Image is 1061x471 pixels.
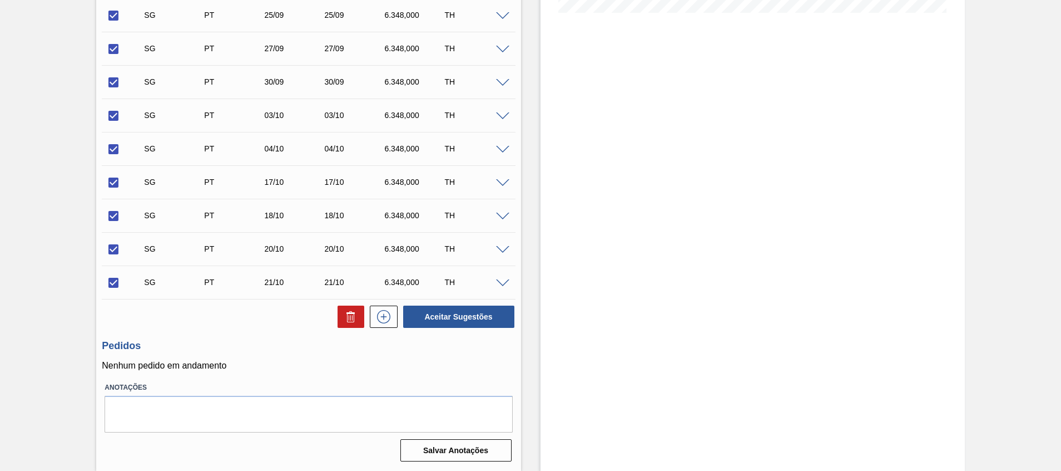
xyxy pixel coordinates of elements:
[141,278,208,287] div: Sugestão Criada
[201,111,268,120] div: Pedido de Transferência
[381,211,448,220] div: 6.348,000
[321,44,388,53] div: 27/09/2025
[442,244,508,253] div: TH
[381,244,448,253] div: 6.348,000
[381,11,448,19] div: 6.348,000
[442,144,508,153] div: TH
[321,244,388,253] div: 20/10/2025
[201,44,268,53] div: Pedido de Transferência
[364,306,398,328] div: Nova sugestão
[141,11,208,19] div: Sugestão Criada
[261,244,328,253] div: 20/10/2025
[201,278,268,287] div: Pedido de Transferência
[381,111,448,120] div: 6.348,000
[321,144,388,153] div: 04/10/2025
[442,278,508,287] div: TH
[321,111,388,120] div: 03/10/2025
[141,244,208,253] div: Sugestão Criada
[381,44,448,53] div: 6.348,000
[442,77,508,86] div: TH
[141,211,208,220] div: Sugestão Criada
[141,178,208,187] div: Sugestão Criada
[321,11,388,19] div: 25/09/2025
[398,305,515,329] div: Aceitar Sugestões
[381,178,448,187] div: 6.348,000
[381,77,448,86] div: 6.348,000
[403,306,514,328] button: Aceitar Sugestões
[141,44,208,53] div: Sugestão Criada
[321,211,388,220] div: 18/10/2025
[201,244,268,253] div: Pedido de Transferência
[381,278,448,287] div: 6.348,000
[201,77,268,86] div: Pedido de Transferência
[261,11,328,19] div: 25/09/2025
[105,380,512,396] label: Anotações
[321,278,388,287] div: 21/10/2025
[261,144,328,153] div: 04/10/2025
[400,439,512,462] button: Salvar Anotações
[201,11,268,19] div: Pedido de Transferência
[261,44,328,53] div: 27/09/2025
[442,111,508,120] div: TH
[442,211,508,220] div: TH
[261,278,328,287] div: 21/10/2025
[381,144,448,153] div: 6.348,000
[332,306,364,328] div: Excluir Sugestões
[261,77,328,86] div: 30/09/2025
[201,178,268,187] div: Pedido de Transferência
[261,211,328,220] div: 18/10/2025
[141,144,208,153] div: Sugestão Criada
[261,178,328,187] div: 17/10/2025
[102,361,515,371] p: Nenhum pedido em andamento
[442,44,508,53] div: TH
[201,144,268,153] div: Pedido de Transferência
[442,11,508,19] div: TH
[141,77,208,86] div: Sugestão Criada
[201,211,268,220] div: Pedido de Transferência
[321,178,388,187] div: 17/10/2025
[102,340,515,352] h3: Pedidos
[442,178,508,187] div: TH
[321,77,388,86] div: 30/09/2025
[261,111,328,120] div: 03/10/2025
[141,111,208,120] div: Sugestão Criada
